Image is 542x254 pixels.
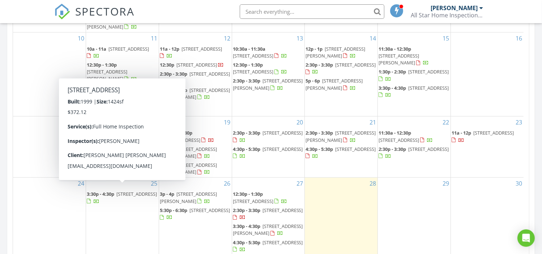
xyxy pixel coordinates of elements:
[379,68,449,82] a: 1:30p - 2:30p [STREET_ADDRESS]
[306,129,377,144] a: 2:30p - 3:30p [STREET_ADDRESS][PERSON_NAME]
[306,46,323,52] span: 12p - 1p
[335,146,376,152] span: [STREET_ADDRESS]
[159,32,232,117] td: Go to August 12, 2025
[452,130,471,136] span: 11a - 12p
[160,191,174,197] span: 3p - 4p
[305,32,378,117] td: Go to August 14, 2025
[379,45,450,68] a: 11:30a - 12:30p [STREET_ADDRESS][PERSON_NAME]
[232,32,305,117] td: Go to August 13, 2025
[13,117,86,178] td: Go to August 17, 2025
[452,130,514,143] a: 11a - 12p [STREET_ADDRESS]
[160,62,174,68] span: 12:30p
[408,85,449,91] span: [STREET_ADDRESS]
[451,32,524,117] td: Go to August 16, 2025
[87,68,127,82] span: [STREET_ADDRESS][PERSON_NAME]
[379,137,419,143] span: [STREET_ADDRESS]
[160,162,217,175] a: 5p - 6p [STREET_ADDRESS][PERSON_NAME]
[160,146,174,152] span: 3p - 4p
[160,190,231,206] a: 3p - 4p [STREET_ADDRESS][PERSON_NAME]
[159,117,232,178] td: Go to August 19, 2025
[441,178,451,189] a: Go to August 29, 2025
[306,77,320,84] span: 5p - 6p
[335,62,376,68] span: [STREET_ADDRESS]
[379,68,406,75] span: 1:30p - 2:30p
[87,46,106,52] span: 10a - 11a
[306,46,365,59] span: [STREET_ADDRESS][PERSON_NAME]
[379,146,406,152] span: 2:30p - 3:30p
[160,46,222,59] a: 11a - 12p [STREET_ADDRESS]
[87,85,114,91] span: 2:30p - 3:30p
[160,206,231,222] a: 5:30p - 6:30p [STREET_ADDRESS]
[87,146,157,159] span: [STREET_ADDRESS][PERSON_NAME]
[87,46,149,59] a: 10a - 11a [STREET_ADDRESS]
[76,178,86,189] a: Go to August 24, 2025
[295,178,304,189] a: Go to August 27, 2025
[233,68,273,75] span: [STREET_ADDRESS]
[306,130,376,143] a: 2:30p - 3:30p [STREET_ADDRESS][PERSON_NAME]
[76,117,86,128] a: Go to August 17, 2025
[87,84,158,100] a: 2:30p - 3:30p [STREET_ADDRESS]
[160,46,179,52] span: 11a - 12p
[160,129,231,144] a: 11:30a - 12:30p [STREET_ADDRESS]
[116,85,157,91] span: [STREET_ADDRESS]
[160,71,187,77] span: 2:30p - 3:30p
[379,146,449,159] a: 2:30p - 3:30p [STREET_ADDRESS]
[87,9,157,30] a: 4:30p - 5:30p [STREET_ADDRESS][PERSON_NAME][PERSON_NAME]
[306,145,377,161] a: 4:30p - 5:30p [STREET_ADDRESS]
[233,130,260,136] span: 2:30p - 3:30p
[379,130,433,143] a: 11:30a - 12:30p [STREET_ADDRESS]
[441,33,451,44] a: Go to August 15, 2025
[149,33,159,44] a: Go to August 11, 2025
[379,46,429,66] a: 11:30a - 12:30p [STREET_ADDRESS][PERSON_NAME]
[233,206,304,222] a: 2:30p - 3:30p [STREET_ADDRESS]
[306,146,376,159] a: 4:30p - 5:30p [STREET_ADDRESS]
[306,77,363,91] a: 5p - 6p [STREET_ADDRESS][PERSON_NAME]
[87,162,114,168] span: 4:30p - 5:30p
[368,178,377,189] a: Go to August 28, 2025
[408,146,449,152] span: [STREET_ADDRESS]
[305,117,378,178] td: Go to August 21, 2025
[160,207,230,220] a: 5:30p - 6:30p [STREET_ADDRESS]
[263,130,303,136] span: [STREET_ADDRESS]
[233,223,303,236] span: [STREET_ADDRESS][PERSON_NAME]
[233,77,304,92] a: 2:30p - 3:30p [STREET_ADDRESS][PERSON_NAME]
[233,146,303,159] a: 4:30p - 5:30p [STREET_ADDRESS]
[233,77,260,84] span: 2:30p - 3:30p
[87,100,158,115] a: 4:30p - 5:30p [STREET_ADDRESS][PERSON_NAME]
[87,129,158,144] a: 12:30p - 1:30p [STREET_ADDRESS]
[306,62,333,68] span: 2:30p - 3:30p
[87,162,157,175] span: [STREET_ADDRESS][PERSON_NAME]
[160,146,217,159] span: [STREET_ADDRESS][PERSON_NAME]
[378,32,451,117] td: Go to August 15, 2025
[149,178,159,189] a: Go to August 25, 2025
[379,85,449,98] a: 3:30p - 4:30p [STREET_ADDRESS]
[160,86,231,102] a: 4:30p - 5:30p [STREET_ADDRESS][PERSON_NAME]
[233,62,287,75] a: 12:30p - 1:30p [STREET_ADDRESS]
[87,137,127,143] span: [STREET_ADDRESS]
[379,52,419,66] span: [STREET_ADDRESS][PERSON_NAME]
[233,77,303,91] a: 2:30p - 3:30p [STREET_ADDRESS][PERSON_NAME]
[87,62,117,68] span: 12:30p - 1:30p
[368,33,377,44] a: Go to August 14, 2025
[233,62,263,68] span: 12:30p - 1:30p
[160,191,217,204] a: 3p - 4p [STREET_ADDRESS][PERSON_NAME]
[108,46,149,52] span: [STREET_ADDRESS]
[233,239,303,253] a: 4:30p - 5:30p [STREET_ADDRESS]
[233,52,273,59] span: [STREET_ADDRESS]
[160,162,217,175] span: [STREET_ADDRESS][PERSON_NAME]
[233,191,263,197] span: 12:30p - 1:30p
[295,33,304,44] a: Go to August 13, 2025
[306,62,376,75] a: 2:30p - 3:30p [STREET_ADDRESS]
[87,190,158,206] a: 3:30p - 4:30p [STREET_ADDRESS]
[514,117,524,128] a: Go to August 23, 2025
[233,239,260,246] span: 4:30p - 5:30p
[233,223,303,236] a: 3:30p - 4:30p [STREET_ADDRESS][PERSON_NAME]
[233,46,265,52] span: 10:30a - 11:30a
[263,239,303,246] span: [STREET_ADDRESS]
[233,198,273,204] span: [STREET_ADDRESS]
[182,46,222,52] span: [STREET_ADDRESS]
[295,117,304,128] a: Go to August 20, 2025
[233,191,287,204] a: 12:30p - 1:30p [STREET_ADDRESS]
[87,146,114,152] span: 2:30p - 3:30p
[233,77,303,91] span: [STREET_ADDRESS][PERSON_NAME]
